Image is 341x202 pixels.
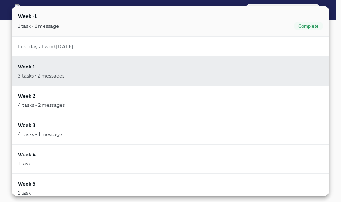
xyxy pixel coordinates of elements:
[18,12,37,20] h6: Week -1
[18,92,35,100] h6: Week 2
[18,22,59,30] div: 1 task • 1 message
[12,115,329,144] a: Week 34 tasks • 1 message
[56,43,74,50] strong: [DATE]
[18,160,31,167] div: 1 task
[12,86,329,115] a: Week 24 tasks • 2 messages
[18,101,65,109] div: 4 tasks • 2 messages
[18,121,35,129] h6: Week 3
[18,72,64,79] div: 3 tasks • 2 messages
[18,180,35,188] h6: Week 5
[18,43,74,50] span: First day at work
[18,131,62,138] div: 4 tasks • 1 message
[294,23,323,29] span: Complete
[18,63,35,71] h6: Week 1
[12,6,329,37] a: Week -11 task • 1 messageComplete
[18,150,36,158] h6: Week 4
[18,189,31,197] div: 1 task
[12,144,329,173] a: Week 41 task
[12,56,329,86] a: Week 13 tasks • 2 messages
